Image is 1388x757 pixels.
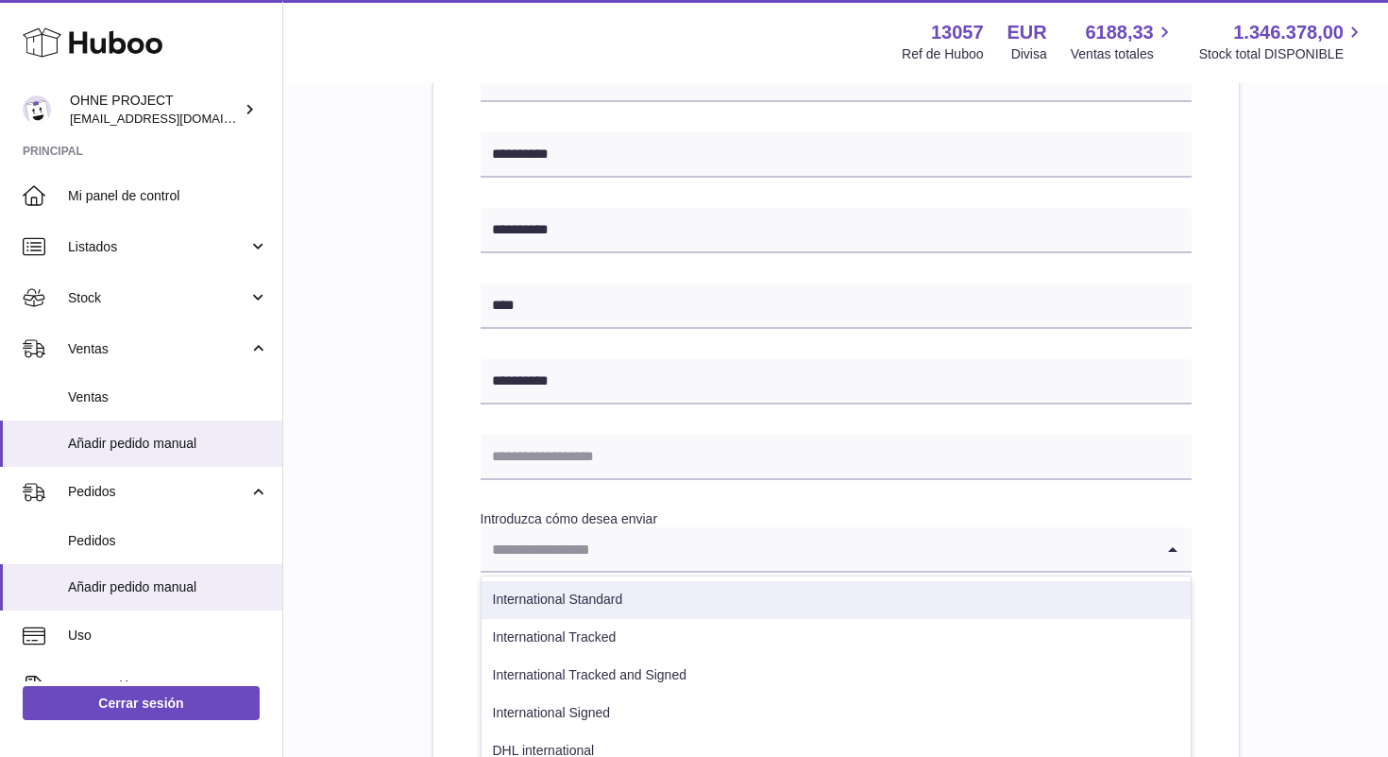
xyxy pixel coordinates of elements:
[902,45,983,63] div: Ref de Huboo
[481,511,658,526] label: Introduzca cómo desea enviar
[1071,45,1176,63] span: Ventas totales
[1199,45,1365,63] span: Stock total DISPONIBLE
[1233,20,1344,45] span: 1.346.378,00
[1199,20,1365,63] a: 1.346.378,00 Stock total DISPONIBLE
[1085,20,1153,45] span: 6188,33
[23,95,51,124] img: support@ohneproject.com
[482,619,1191,657] li: International Tracked
[23,686,260,720] a: Cerrar sesión
[1011,45,1047,63] div: Divisa
[68,532,268,550] span: Pedidos
[68,289,248,307] span: Stock
[482,581,1191,619] li: International Standard
[1007,20,1047,45] strong: EUR
[68,435,268,453] span: Añadir pedido manual
[482,695,1191,732] li: International Signed
[481,527,1154,571] input: Search for option
[481,527,1192,573] div: Search for option
[68,578,268,596] span: Añadir pedido manual
[68,678,248,696] span: Facturación y pagos
[68,388,268,406] span: Ventas
[68,340,248,358] span: Ventas
[68,187,268,205] span: Mi panel de control
[70,111,278,126] span: [EMAIL_ADDRESS][DOMAIN_NAME]
[68,627,268,645] span: Uso
[70,92,240,128] div: OHNE PROJECT
[1071,20,1176,63] a: 6188,33 Ventas totales
[68,483,248,501] span: Pedidos
[68,238,248,256] span: Listados
[482,657,1191,695] li: International Tracked and Signed
[931,20,984,45] strong: 13057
